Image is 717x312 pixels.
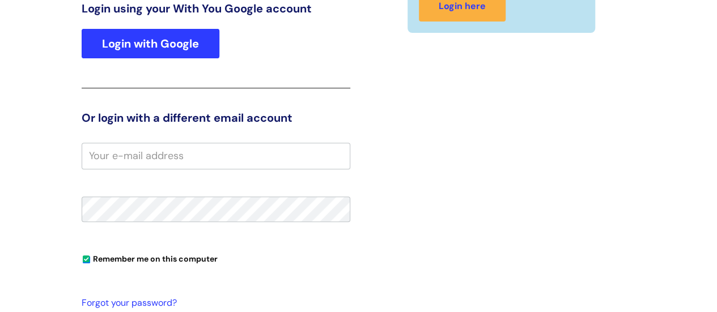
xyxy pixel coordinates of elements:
a: Login with Google [82,29,219,58]
a: Forgot your password? [82,295,345,311]
h3: Or login with a different email account [82,111,350,125]
div: You can uncheck this option if you're logging in from a shared device [82,249,350,267]
label: Remember me on this computer [82,251,218,264]
input: Your e-mail address [82,143,350,169]
input: Remember me on this computer [83,256,90,263]
h3: Login using your With You Google account [82,2,350,15]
